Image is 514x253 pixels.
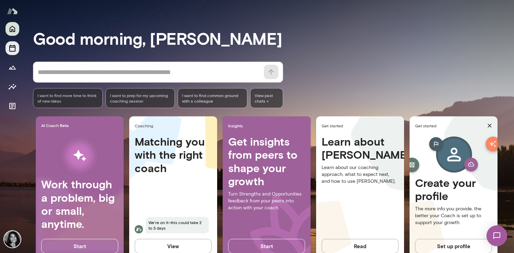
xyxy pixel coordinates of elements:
[228,123,308,128] span: Insights
[110,93,171,104] span: I want to prep for my upcoming coaching session
[41,123,121,128] span: AI Coach Beta
[5,61,19,74] button: Growth Plan
[250,88,283,108] span: View past chats ->
[146,217,209,233] span: We're on it-this could take 2 to 3 days
[5,22,19,36] button: Home
[135,135,212,175] h4: Matching you with the right coach
[182,93,243,104] span: I want to find common ground with a colleague
[415,205,492,226] p: The more info you provide, the better your Coach is set up to support your growth.
[322,123,401,128] span: Get started
[418,135,489,176] img: Create profile
[415,176,492,203] h4: Create your profile
[228,135,305,188] h4: Get insights from peers to shape your growth
[37,93,98,104] span: I want to find more time to think of new ideas
[228,191,305,211] p: Turn Strengths and Opportunities feedback from your peers into action with your coach.
[5,99,19,113] button: Documents
[33,29,514,48] h3: Good morning, [PERSON_NAME]
[322,135,399,161] h4: Learn about [PERSON_NAME]
[5,80,19,94] button: Insights
[5,41,19,55] button: Sessions
[4,231,21,247] img: Ambika Kumar
[49,134,110,178] img: AI Workflows
[178,88,247,108] div: I want to find common ground with a colleague
[105,88,175,108] div: I want to prep for my upcoming coaching session
[322,164,399,185] p: Learn about our coaching approach, what to expect next, and how to use [PERSON_NAME].
[41,178,118,231] h4: Work through a problem, big or small, anytime.
[415,123,484,128] span: Get started
[7,4,18,18] img: Mento
[33,88,103,108] div: I want to find more time to think of new ideas
[135,123,214,128] span: Coaching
